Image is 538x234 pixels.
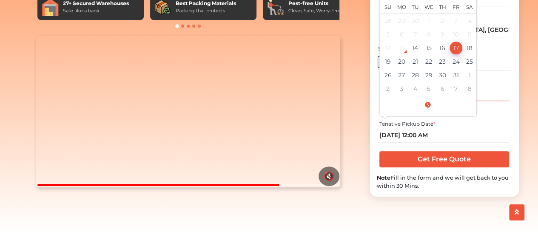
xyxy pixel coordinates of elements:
[509,204,524,220] button: scroll up
[63,7,129,14] div: Safe like a bank
[36,36,340,188] video: Your browser does not support the video tag.
[379,120,509,128] div: Tenative Pickup Date
[377,174,512,190] div: Fill in the form and we will get back to you within 30 Mins.
[378,56,397,68] label: Yes
[377,175,390,181] b: Note
[395,42,408,54] div: 13
[452,45,510,53] div: Floor No
[288,7,342,14] div: Clean, Safe, Worry-Free
[452,56,510,71] input: Ex: 4
[379,151,509,167] input: Get Free Quote
[378,45,436,53] div: Service Lift Available?
[379,128,509,143] input: Pickup date
[381,101,475,109] a: Select Time
[176,7,236,14] div: Packing that protects
[319,166,339,186] button: 🔇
